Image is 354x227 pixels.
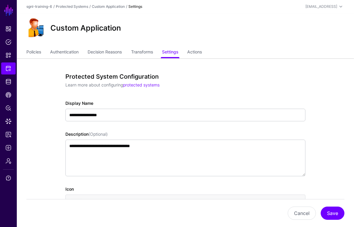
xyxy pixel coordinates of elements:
[92,4,125,9] a: Custom Application
[26,18,46,38] img: svg+xml;base64,PHN2ZyB3aWR0aD0iOTgiIGhlaWdodD0iMTIyIiB2aWV3Qm94PSIwIDAgOTggMTIyIiBmaWxsPSJub25lIi...
[5,92,11,98] span: CAEP Hub
[50,47,79,58] a: Authentication
[1,115,16,127] a: Data Lens
[5,158,11,164] span: Admin
[65,131,108,137] label: Description
[5,39,11,45] span: Policies
[88,47,122,58] a: Decision Reasons
[162,47,178,58] a: Settings
[123,82,160,87] a: protected systems
[5,175,11,181] span: Support
[187,47,202,58] a: Actions
[26,4,52,9] a: sgnl-training-6
[1,89,16,101] a: CAEP Hub
[26,47,41,58] a: Policies
[52,4,56,9] div: /
[88,4,92,9] div: /
[65,186,74,192] label: Icon
[50,23,121,32] h2: Custom Application
[5,52,11,58] span: Snippets
[5,118,11,124] span: Data Lens
[131,47,153,58] a: Transforms
[5,132,11,138] span: Reports
[1,23,16,35] a: Dashboard
[65,100,93,106] label: Display Name
[321,207,344,220] button: Save
[5,105,11,111] span: Policy Lens
[65,82,301,88] p: Learn more about configuring
[1,142,16,154] a: Logs
[88,132,108,137] span: (Optional)
[1,36,16,48] a: Policies
[1,62,16,74] a: Protected Systems
[65,73,301,80] h3: Protected System Configuration
[1,49,16,61] a: Snippets
[5,145,11,151] span: Logs
[5,79,11,85] span: Identity Data Fabric
[305,4,337,9] div: [EMAIL_ADDRESS]
[4,4,14,17] a: SGNL
[1,129,16,141] a: Reports
[5,26,11,32] span: Dashboard
[288,207,316,220] button: Cancel
[1,102,16,114] a: Policy Lens
[5,65,11,71] span: Protected Systems
[56,4,88,9] a: Protected Systems
[125,4,128,9] div: /
[1,155,16,167] a: Admin
[128,4,142,9] strong: Settings
[1,76,16,88] a: Identity Data Fabric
